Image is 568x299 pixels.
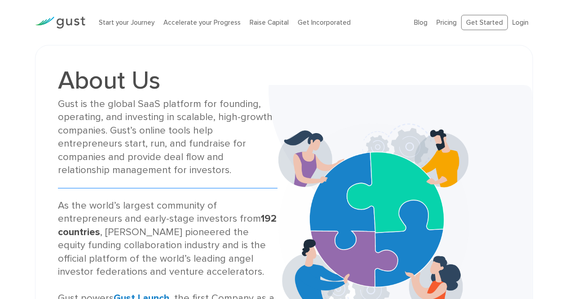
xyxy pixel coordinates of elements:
a: Raise Capital [250,18,289,27]
h1: About Us [58,68,277,93]
a: Get Started [461,15,508,31]
a: Accelerate your Progress [163,18,241,27]
a: Blog [414,18,427,27]
a: Start your Journey [99,18,154,27]
a: Login [512,18,528,27]
img: Gust Logo [35,17,85,29]
a: Pricing [436,18,457,27]
div: Gust is the global SaaS platform for founding, operating, and investing in scalable, high-growth ... [58,98,277,177]
strong: 192 countries [58,213,277,237]
a: Get Incorporated [298,18,351,27]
